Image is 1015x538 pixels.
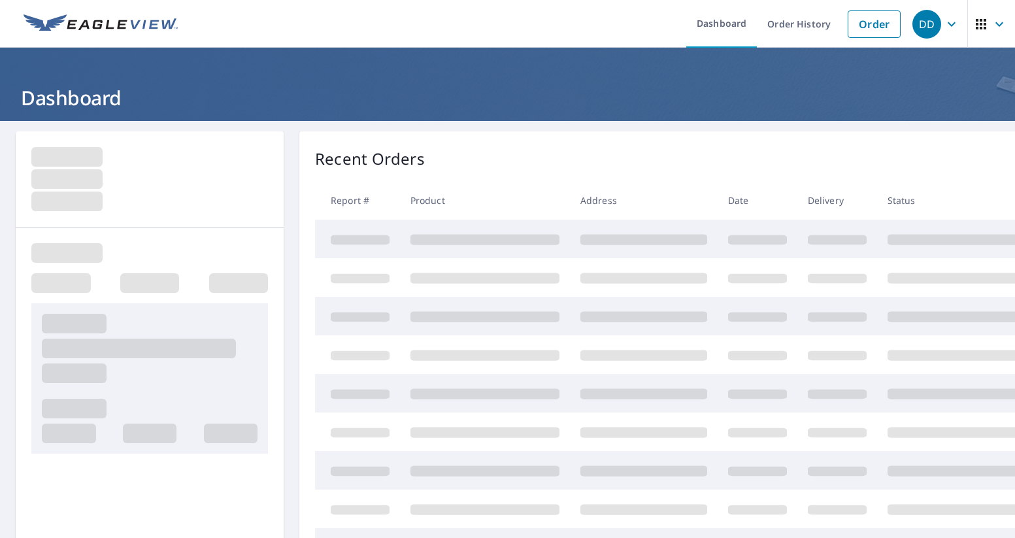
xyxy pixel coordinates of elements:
img: EV Logo [24,14,178,34]
h1: Dashboard [16,84,999,111]
div: DD [912,10,941,39]
th: Report # [315,181,400,220]
th: Address [570,181,718,220]
p: Recent Orders [315,147,425,171]
a: Order [848,10,901,38]
th: Product [400,181,570,220]
th: Delivery [797,181,877,220]
th: Date [718,181,797,220]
